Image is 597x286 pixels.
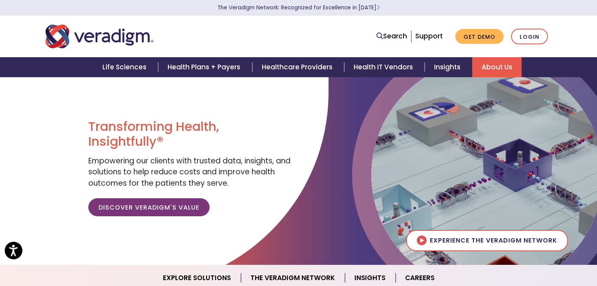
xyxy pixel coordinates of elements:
a: Discover Veradigm's Value [88,198,210,216]
a: Get Demo [455,29,504,44]
a: Health IT Vendors [344,57,425,77]
span: Empowering our clients with trusted data, insights, and solutions to help reduce costs and improv... [88,156,290,188]
img: Veradigm logo [46,24,153,49]
a: Support [415,31,443,41]
a: Health Plans + Payers [158,57,252,77]
a: Insights [425,57,472,77]
span: Learn More [376,4,380,11]
a: Login [511,29,548,45]
h1: Transforming Health, Insightfully® [88,119,292,149]
a: Life Sciences [93,57,158,77]
a: The Veradigm Network: Recognized for Excellence in [DATE]Learn More [217,4,380,11]
a: About Us [472,57,522,77]
a: Healthcare Providers [252,57,344,77]
a: Search [376,31,407,42]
